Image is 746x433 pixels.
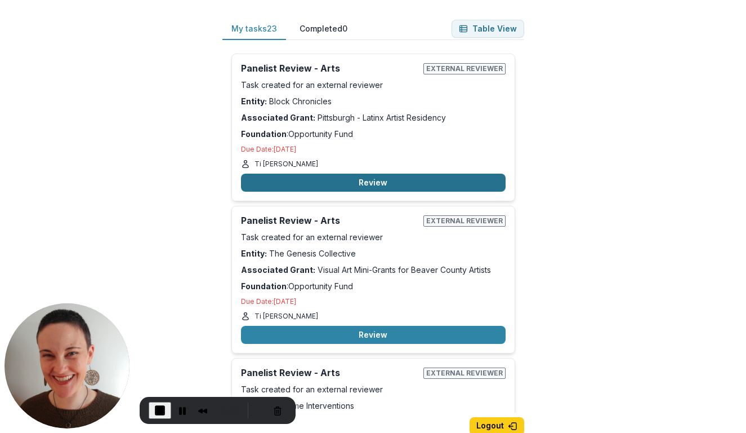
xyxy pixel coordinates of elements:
[241,95,506,107] p: Block Chronicles
[254,159,318,169] p: Ti [PERSON_NAME]
[241,264,506,276] p: Visual Art Mini-Grants for Beaver County Artists
[254,311,318,321] p: Ti [PERSON_NAME]
[291,18,356,40] button: Completed 0
[452,20,524,38] button: Table View
[241,248,506,259] p: The Genesis Collective
[241,129,287,139] strong: Foundation
[241,297,506,307] p: Due Date: [DATE]
[241,96,267,106] strong: Entity:
[241,280,506,292] p: : Opportunity Fund
[241,265,315,275] strong: Associated Grant:
[241,400,506,412] p: RealTime Interventions
[241,128,506,140] p: : Opportunity Fund
[241,231,506,243] p: Task created for an external reviewer
[423,368,506,379] span: External reviewer
[222,18,286,40] button: My tasks 23
[241,249,267,258] strong: Entity:
[241,112,506,123] p: Pittsburgh - Latinx Artist Residency
[241,368,419,378] h2: Panelist Review - Arts
[423,215,506,227] span: External reviewer
[423,63,506,74] span: External reviewer
[241,215,419,226] h2: Panelist Review - Arts
[241,144,506,154] p: Due Date: [DATE]
[241,113,315,122] strong: Associated Grant:
[241,383,506,395] p: Task created for an external reviewer
[241,79,506,91] p: Task created for an external reviewer
[241,63,419,74] h2: Panelist Review - Arts
[241,174,506,192] button: Review
[241,326,506,344] button: Review
[241,281,287,291] strong: Foundation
